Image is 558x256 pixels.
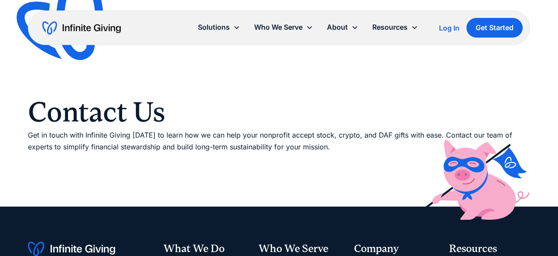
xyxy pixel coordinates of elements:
[28,129,530,153] p: Get in touch with Infinite Giving [DATE] to learn how we can help your nonprofit accept stock, cr...
[466,18,523,38] a: Get Started
[439,24,459,31] div: Log In
[372,21,408,33] div: Resources
[28,94,530,129] h1: Contact Us
[254,21,303,33] div: Who We Serve
[327,21,348,33] div: About
[247,18,320,37] div: Who We Serve
[42,21,121,35] a: home
[191,18,247,37] div: Solutions
[365,18,425,37] div: Resources
[320,18,365,37] div: About
[439,23,459,33] a: Log In
[198,21,230,33] div: Solutions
